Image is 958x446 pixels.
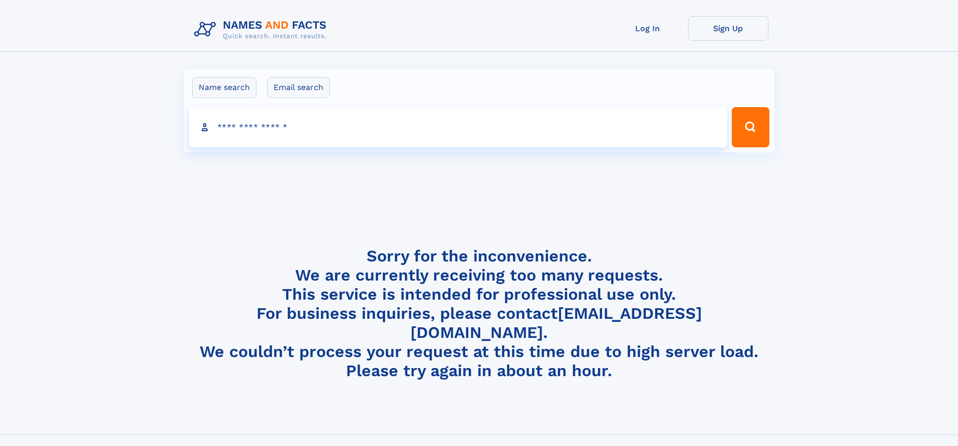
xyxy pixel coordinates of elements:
[189,107,728,147] input: search input
[190,16,335,43] img: Logo Names and Facts
[192,77,256,98] label: Name search
[732,107,769,147] button: Search Button
[410,304,702,342] a: [EMAIL_ADDRESS][DOMAIN_NAME]
[267,77,330,98] label: Email search
[688,16,768,41] a: Sign Up
[607,16,688,41] a: Log In
[190,246,768,381] h4: Sorry for the inconvenience. We are currently receiving too many requests. This service is intend...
